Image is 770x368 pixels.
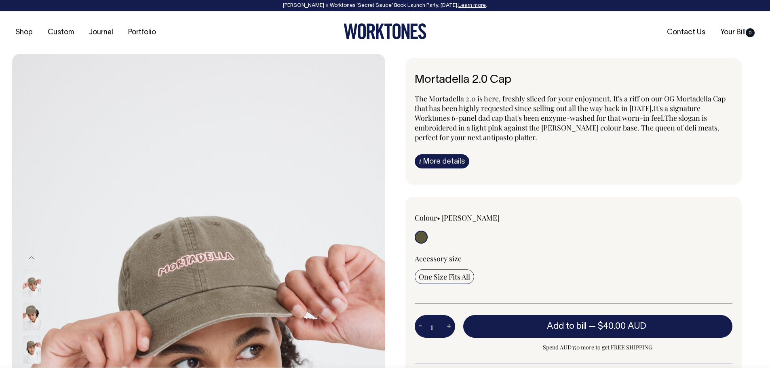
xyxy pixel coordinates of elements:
[415,269,474,284] input: One Size Fits All
[23,269,41,298] img: moss
[125,26,159,39] a: Portfolio
[415,213,542,223] div: Colour
[415,94,733,142] p: The Mortadella 2.0 is here, freshly sliced for your enjoyment. It's a riff on our OG Mortadella C...
[458,3,486,8] a: Learn more
[746,28,755,37] span: 0
[419,272,470,282] span: One Size Fits All
[415,74,733,86] h1: Mortadella 2.0 Cap
[415,318,426,334] button: -
[23,336,41,364] img: moss
[443,318,455,334] button: +
[463,343,733,352] span: Spend AUD350 more to get FREE SHIPPING
[12,26,36,39] a: Shop
[44,26,77,39] a: Custom
[598,322,646,330] span: $40.00 AUD
[8,3,762,8] div: [PERSON_NAME] × Worktones ‘Secret Sauce’ Book Launch Party, [DATE]. .
[664,26,709,39] a: Contact Us
[442,213,499,223] label: [PERSON_NAME]
[437,213,440,223] span: •
[415,154,469,168] a: iMore details
[25,249,38,267] button: Previous
[86,26,116,39] a: Journal
[415,103,719,142] span: It's a signature Worktones 6-panel dad cap that's been enzyme-washed for that worn-in feel. The s...
[589,322,648,330] span: —
[717,26,758,39] a: Your Bill0
[415,254,733,263] div: Accessory size
[463,315,733,338] button: Add to bill —$40.00 AUD
[419,157,421,165] span: i
[547,322,586,330] span: Add to bill
[23,303,41,331] img: moss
